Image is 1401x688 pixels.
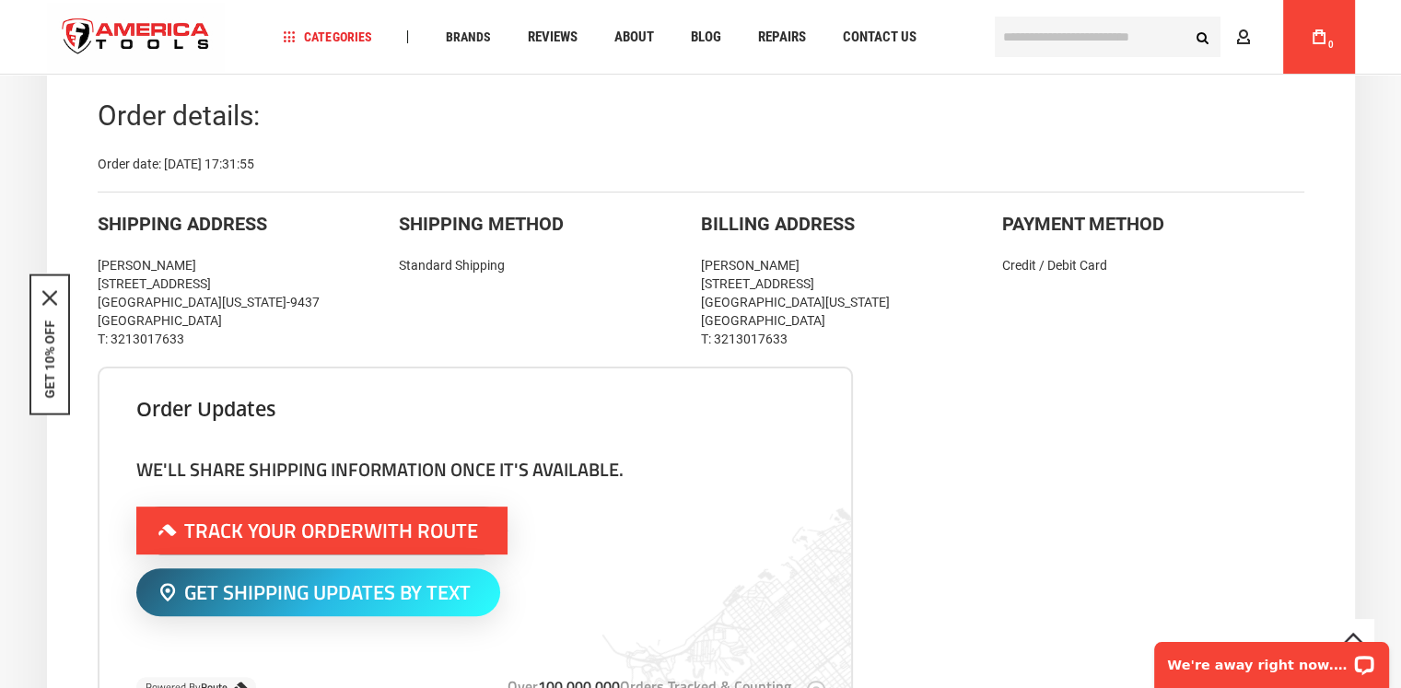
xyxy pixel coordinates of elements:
[690,30,720,44] span: Blog
[519,25,585,50] a: Reviews
[98,211,400,238] div: Shipping Address
[47,3,226,72] a: store logo
[364,515,478,546] span: With Route
[136,458,814,481] h4: We'll share shipping information once it's available.
[682,25,729,50] a: Blog
[283,30,371,43] span: Categories
[42,320,57,398] button: GET 10% OFF
[842,30,916,44] span: Contact Us
[701,211,1003,238] div: Billing Address
[749,25,813,50] a: Repairs
[834,25,924,50] a: Contact Us
[613,30,653,44] span: About
[47,3,226,72] img: America Tools
[605,25,661,50] a: About
[42,290,57,305] svg: close icon
[184,582,471,602] span: Get Shipping Updates By Text
[1002,256,1304,274] div: Credit / Debit Card
[399,211,701,238] div: Shipping Method
[98,155,1304,173] div: Order date: [DATE] 17:31:55
[98,256,400,348] div: [PERSON_NAME] [STREET_ADDRESS] [GEOGRAPHIC_DATA][US_STATE]-9437 [GEOGRAPHIC_DATA] T: 3213017633
[445,30,490,43] span: Brands
[136,507,508,554] button: Track Your OrderWith Route
[1142,630,1401,688] iframe: LiveChat chat widget
[274,25,379,50] a: Categories
[1002,211,1304,238] div: Payment Method
[42,290,57,305] button: Close
[527,30,577,44] span: Reviews
[98,97,1304,136] div: Order details:
[757,30,805,44] span: Repairs
[1328,40,1334,50] span: 0
[437,25,498,50] a: Brands
[399,256,701,274] div: Standard Shipping
[136,568,500,616] button: Get Shipping Updates By Text
[701,256,1003,348] div: [PERSON_NAME] [STREET_ADDRESS] [GEOGRAPHIC_DATA][US_STATE] [GEOGRAPHIC_DATA] T: 3213017633
[184,520,478,541] span: Track Your Order
[136,402,814,416] h3: Order updates
[1185,19,1220,54] button: Search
